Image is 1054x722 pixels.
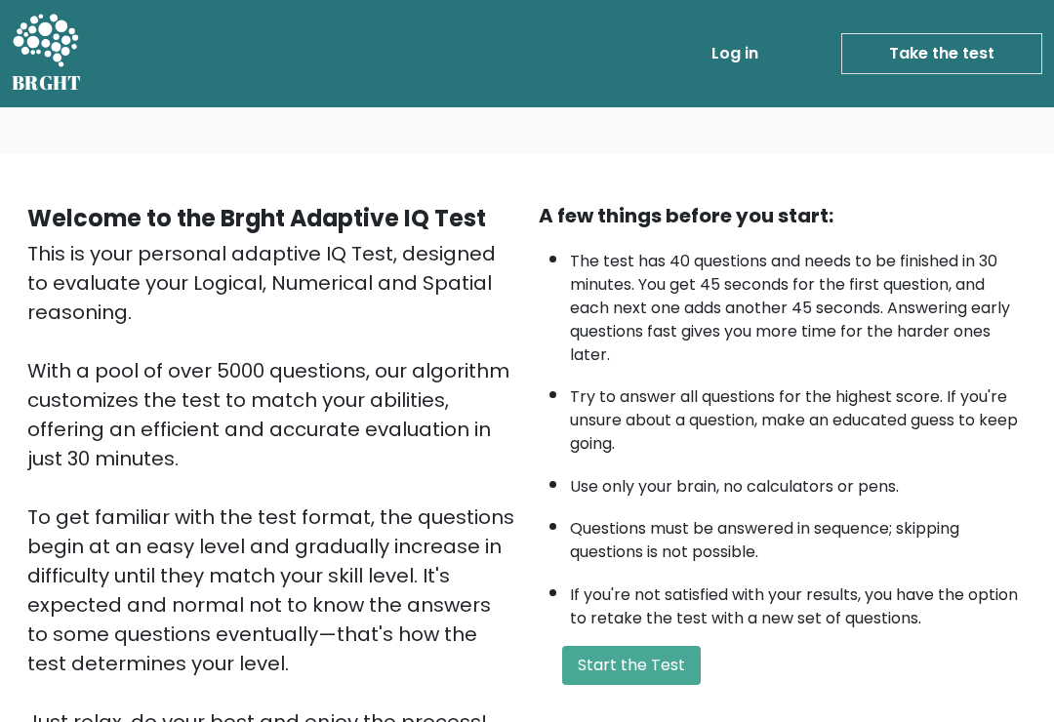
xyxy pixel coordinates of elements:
[704,34,766,73] a: Log in
[12,71,82,95] h5: BRGHT
[570,376,1027,456] li: Try to answer all questions for the highest score. If you're unsure about a question, make an edu...
[841,33,1042,74] a: Take the test
[570,574,1027,630] li: If you're not satisfied with your results, you have the option to retake the test with a new set ...
[570,465,1027,499] li: Use only your brain, no calculators or pens.
[562,646,701,685] button: Start the Test
[27,202,486,234] b: Welcome to the Brght Adaptive IQ Test
[12,8,82,100] a: BRGHT
[570,240,1027,367] li: The test has 40 questions and needs to be finished in 30 minutes. You get 45 seconds for the firs...
[570,507,1027,564] li: Questions must be answered in sequence; skipping questions is not possible.
[539,201,1027,230] div: A few things before you start:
